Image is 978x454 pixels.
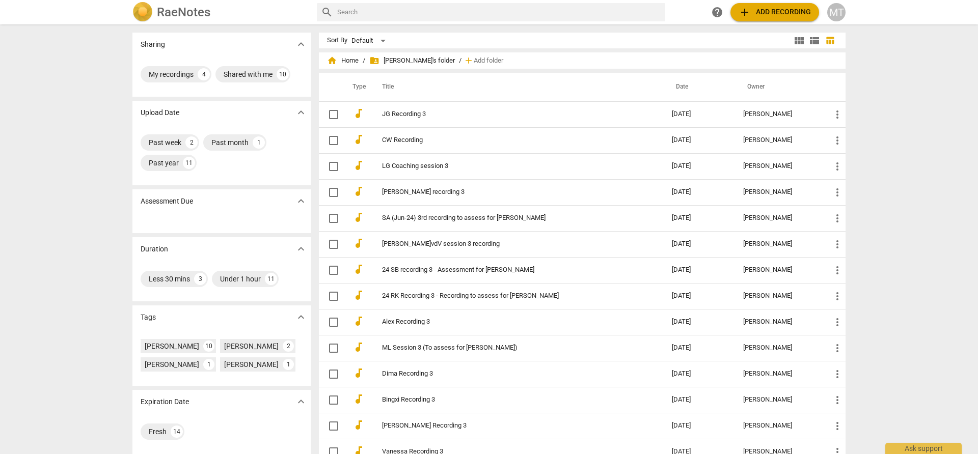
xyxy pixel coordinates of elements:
[743,266,815,274] div: [PERSON_NAME]
[327,55,337,66] span: home
[293,241,309,257] button: Show more
[352,393,365,405] span: audiotrack
[743,188,815,196] div: [PERSON_NAME]
[739,6,811,18] span: Add recording
[132,2,309,22] a: LogoRaeNotes
[831,186,844,198] span: more_vert
[194,273,206,285] div: 3
[831,394,844,406] span: more_vert
[743,292,815,300] div: [PERSON_NAME]
[743,136,815,144] div: [PERSON_NAME]
[382,162,635,170] a: LG Coaching session 3
[352,419,365,431] span: audiotrack
[145,341,199,351] div: [PERSON_NAME]
[459,57,461,65] span: /
[743,396,815,404] div: [PERSON_NAME]
[831,342,844,354] span: more_vert
[808,35,821,47] span: view_list
[382,370,635,378] a: Dima Recording 3
[141,196,193,207] p: Assessment Due
[464,55,474,66] span: add
[664,283,735,309] td: [DATE]
[224,69,273,79] div: Shared with me
[185,136,198,149] div: 2
[224,341,279,351] div: [PERSON_NAME]
[743,110,815,118] div: [PERSON_NAME]
[141,39,165,50] p: Sharing
[141,244,168,254] p: Duration
[370,73,664,101] th: Title
[352,107,365,120] span: audiotrack
[474,57,503,65] span: Add folder
[743,214,815,222] div: [PERSON_NAME]
[792,33,807,48] button: Tile view
[743,422,815,430] div: [PERSON_NAME]
[220,274,261,284] div: Under 1 hour
[145,359,199,370] div: [PERSON_NAME]
[382,240,635,248] a: [PERSON_NAME]vdV session 3 recording
[211,137,249,148] div: Past month
[265,273,277,285] div: 11
[352,315,365,327] span: audiotrack
[664,413,735,439] td: [DATE]
[141,396,189,407] p: Expiration Date
[735,73,823,101] th: Owner
[382,136,635,144] a: CW Recording
[382,422,635,430] a: [PERSON_NAME] Recording 3
[382,344,635,352] a: ML Session 3 (To assess for [PERSON_NAME])
[664,153,735,179] td: [DATE]
[827,3,846,21] div: MT
[295,311,307,323] span: expand_more
[708,3,726,21] a: Help
[743,162,815,170] div: [PERSON_NAME]
[344,73,370,101] th: Type
[885,443,962,454] div: Ask support
[327,55,359,66] span: Home
[337,4,661,20] input: Search
[382,292,635,300] a: 24 RK Recording 3 - Recording to assess for [PERSON_NAME]
[730,3,819,21] button: Upload
[664,231,735,257] td: [DATE]
[149,427,167,437] div: Fresh
[351,33,389,49] div: Default
[664,73,735,101] th: Date
[141,107,179,118] p: Upload Date
[664,205,735,231] td: [DATE]
[382,188,635,196] a: [PERSON_NAME] recording 3
[711,6,723,18] span: help
[664,127,735,153] td: [DATE]
[295,195,307,207] span: expand_more
[293,105,309,120] button: Show more
[831,368,844,380] span: more_vert
[327,37,347,44] div: Sort By
[352,185,365,197] span: audiotrack
[831,420,844,432] span: more_vert
[831,160,844,173] span: more_vert
[743,370,815,378] div: [PERSON_NAME]
[157,5,210,19] h2: RaeNotes
[295,243,307,255] span: expand_more
[277,68,289,80] div: 10
[132,2,153,22] img: Logo
[149,69,194,79] div: My recordings
[831,290,844,302] span: more_vert
[831,316,844,328] span: more_vert
[293,37,309,52] button: Show more
[363,57,365,65] span: /
[141,312,156,323] p: Tags
[825,36,835,45] span: table_chart
[807,33,822,48] button: List view
[382,110,635,118] a: JG Recording 3
[295,106,307,119] span: expand_more
[664,387,735,413] td: [DATE]
[203,359,214,370] div: 1
[831,264,844,276] span: more_vert
[183,157,195,169] div: 11
[743,344,815,352] div: [PERSON_NAME]
[295,38,307,50] span: expand_more
[352,133,365,146] span: audiotrack
[295,395,307,408] span: expand_more
[831,108,844,121] span: more_vert
[382,214,635,222] a: SA (Jun-24) 3rd recording to assess for [PERSON_NAME]
[831,134,844,147] span: more_vert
